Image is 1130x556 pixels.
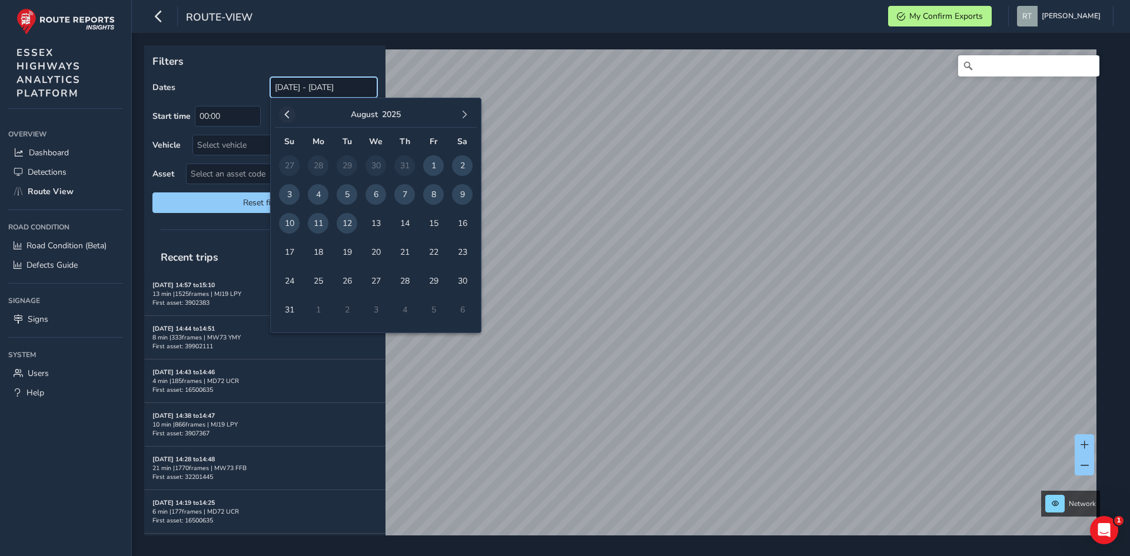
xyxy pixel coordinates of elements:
span: [PERSON_NAME] [1042,6,1101,26]
span: Road Condition (Beta) [26,240,107,251]
span: 23 [452,242,473,262]
span: 5 [337,184,357,205]
span: Defects Guide [26,259,78,271]
strong: [DATE] 14:57 to 15:10 [152,281,215,289]
span: 7 [394,184,415,205]
span: 27 [365,271,386,291]
span: First asset: 39902111 [152,342,213,351]
div: Signage [8,292,123,309]
button: 2025 [382,109,401,120]
span: 16 [452,213,473,234]
span: Tu [343,136,352,147]
span: Signs [28,314,48,325]
div: Select vehicle [193,135,357,155]
canvas: Map [148,49,1096,549]
span: 2 [452,155,473,176]
a: Defects Guide [8,255,123,275]
span: 21 [394,242,415,262]
span: 18 [308,242,328,262]
div: 10 min | 866 frames | MJ19 LPY [152,420,377,429]
strong: [DATE] 14:19 to 14:25 [152,498,215,507]
strong: [DATE] 14:38 to 14:47 [152,411,215,420]
img: rr logo [16,8,115,35]
span: 29 [423,271,444,291]
span: Detections [28,167,67,178]
div: 4 min | 185 frames | MD72 UCR [152,377,377,385]
span: 8 [423,184,444,205]
span: Su [284,136,294,147]
span: 1 [1114,516,1124,525]
span: Mo [313,136,324,147]
span: Network [1069,499,1096,508]
a: Help [8,383,123,402]
span: Users [28,368,49,379]
div: 13 min | 1525 frames | MJ19 LPY [152,289,377,298]
span: First asset: 3902383 [152,298,210,307]
span: 24 [279,271,300,291]
span: Dashboard [29,147,69,158]
div: Overview [8,125,123,143]
button: Reset filters [152,192,377,213]
span: 31 [279,299,300,320]
a: Signs [8,309,123,329]
button: My Confirm Exports [888,6,992,26]
span: Th [400,136,410,147]
div: 21 min | 1770 frames | MW73 FFB [152,464,377,472]
span: 10 [279,213,300,234]
div: 6 min | 177 frames | MD72 UCR [152,507,377,516]
span: 30 [452,271,473,291]
div: Road Condition [8,218,123,236]
span: Help [26,387,44,398]
span: 6 [365,184,386,205]
p: Filters [152,54,377,69]
label: Vehicle [152,139,181,151]
span: route-view [186,10,252,26]
a: Route View [8,182,123,201]
span: 9 [452,184,473,205]
a: Dashboard [8,143,123,162]
div: System [8,346,123,364]
span: First asset: 3907367 [152,429,210,438]
label: Asset [152,168,174,179]
span: 17 [279,242,300,262]
a: Detections [8,162,123,182]
a: Users [8,364,123,383]
label: Dates [152,82,175,93]
iframe: Intercom live chat [1090,516,1118,544]
strong: [DATE] 14:43 to 14:46 [152,368,215,377]
strong: [DATE] 14:44 to 14:51 [152,324,215,333]
span: 14 [394,213,415,234]
span: 11 [308,213,328,234]
span: Fr [430,136,437,147]
img: diamond-layout [1017,6,1038,26]
span: 25 [308,271,328,291]
button: August [351,109,378,120]
button: [PERSON_NAME] [1017,6,1105,26]
span: 20 [365,242,386,262]
input: Search [958,55,1099,76]
strong: [DATE] 14:28 to 14:48 [152,455,215,464]
span: First asset: 32201445 [152,472,213,481]
span: 13 [365,213,386,234]
span: 22 [423,242,444,262]
span: 19 [337,242,357,262]
span: Sa [457,136,467,147]
span: ESSEX HIGHWAYS ANALYTICS PLATFORM [16,46,81,100]
span: 12 [337,213,357,234]
span: 28 [394,271,415,291]
span: First asset: 16500635 [152,385,213,394]
span: First asset: 16500635 [152,516,213,525]
span: Reset filters [161,197,368,208]
span: We [369,136,383,147]
span: 3 [279,184,300,205]
span: Route View [28,186,74,197]
div: 8 min | 333 frames | MW73 YMY [152,333,377,342]
span: Recent trips [152,242,227,272]
span: 26 [337,271,357,291]
span: 1 [423,155,444,176]
span: Select an asset code [187,164,357,184]
span: 15 [423,213,444,234]
a: Road Condition (Beta) [8,236,123,255]
span: My Confirm Exports [909,11,983,22]
span: 4 [308,184,328,205]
